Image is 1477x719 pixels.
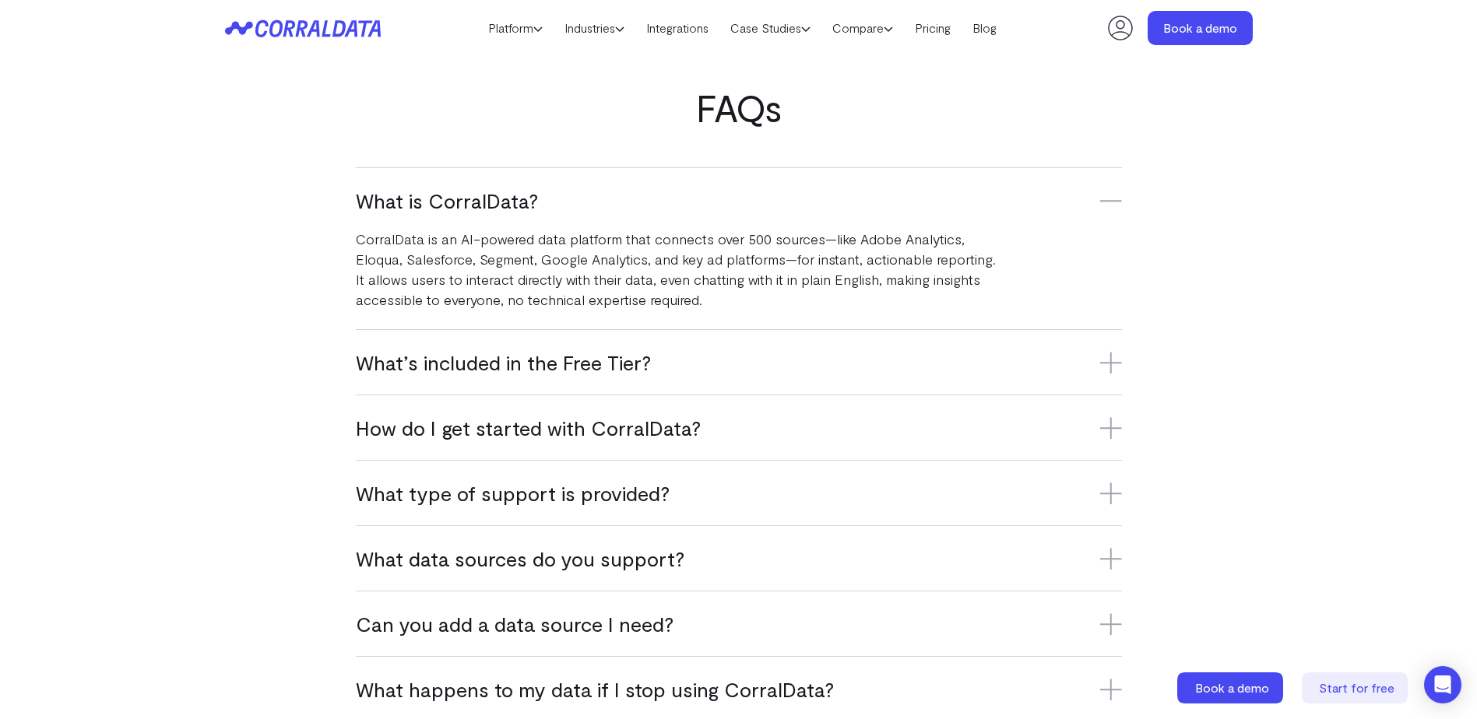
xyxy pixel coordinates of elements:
h3: What data sources do you support? [356,545,1122,571]
a: Pricing [904,16,962,40]
span: Start for free [1319,680,1394,695]
a: Blog [962,16,1008,40]
h3: What type of support is provided? [356,480,1122,506]
h3: What is CorralData? [356,188,1122,213]
h3: What happens to my data if I stop using CorralData? [356,676,1122,702]
a: Platform [477,16,554,40]
a: Case Studies [719,16,821,40]
h3: Can you add a data source I need? [356,611,1122,637]
a: Industries [554,16,635,40]
span: Book a demo [1195,680,1269,695]
a: Compare [821,16,904,40]
h2: FAQs [225,86,1253,128]
a: Book a demo [1177,672,1286,703]
h3: How do I get started with CorralData? [356,415,1122,440]
a: Integrations [635,16,719,40]
a: Start for free [1302,672,1411,703]
div: Open Intercom Messenger [1424,666,1461,703]
a: Book a demo [1148,11,1253,45]
h3: What’s included in the Free Tier? [356,349,1122,375]
p: CorralData is an AI-powered data platform that connects over 500 sources—like Adobe Analytics, El... [356,229,997,310]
